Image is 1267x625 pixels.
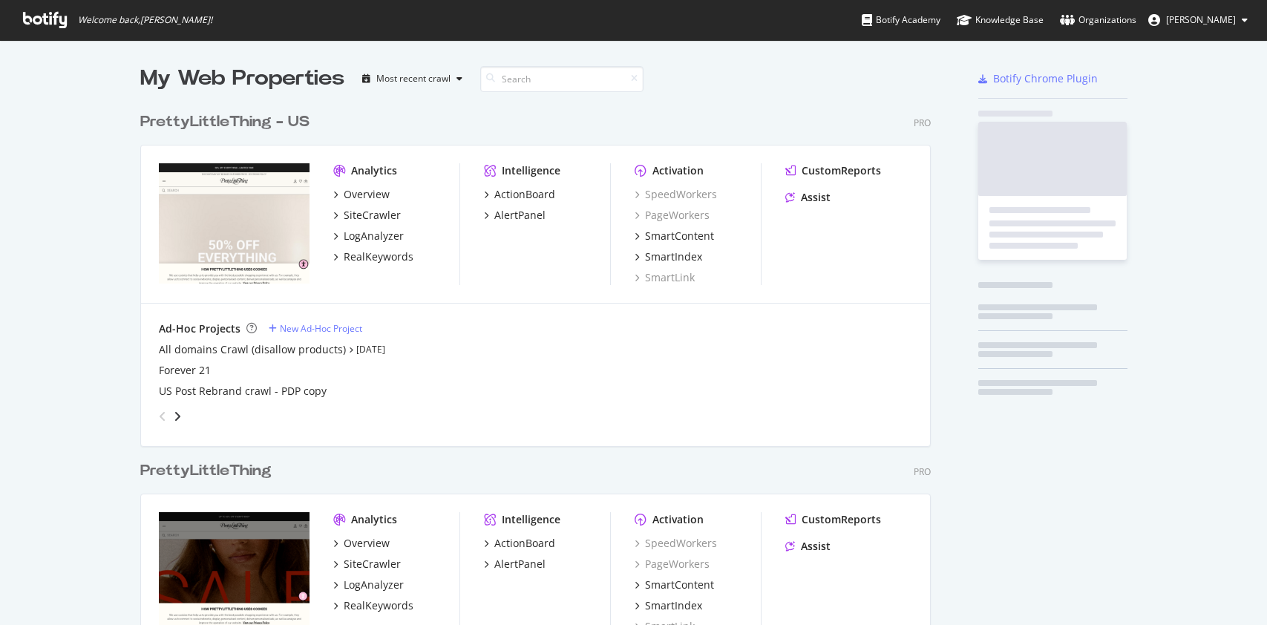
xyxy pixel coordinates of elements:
div: Botify Academy [862,13,940,27]
a: ActionBoard [484,187,555,202]
a: PrettyLittleThing - US [140,111,315,133]
div: SmartIndex [645,598,702,613]
div: LogAnalyzer [344,229,404,243]
a: RealKeywords [333,598,413,613]
div: SmartContent [645,229,714,243]
div: RealKeywords [344,598,413,613]
div: Pro [914,465,931,478]
div: Analytics [351,163,397,178]
a: SiteCrawler [333,557,401,572]
div: AlertPanel [494,557,546,572]
div: CustomReports [802,512,881,527]
a: SiteCrawler [333,208,401,223]
a: SpeedWorkers [635,536,717,551]
a: Assist [785,539,831,554]
div: Organizations [1060,13,1136,27]
a: SmartIndex [635,598,702,613]
a: SmartIndex [635,249,702,264]
div: SiteCrawler [344,208,401,223]
img: prettylittlething.us [159,163,310,284]
div: Pro [914,117,931,129]
div: Most recent crawl [376,74,451,83]
a: SmartContent [635,229,714,243]
div: Overview [344,187,390,202]
input: Search [480,66,644,92]
a: New Ad-Hoc Project [269,322,362,335]
a: RealKeywords [333,249,413,264]
div: RealKeywords [344,249,413,264]
button: Most recent crawl [356,67,468,91]
div: Assist [801,190,831,205]
a: SmartLink [635,270,695,285]
div: ActionBoard [494,536,555,551]
div: LogAnalyzer [344,577,404,592]
div: angle-left [153,405,172,428]
div: Botify Chrome Plugin [993,71,1098,86]
div: Intelligence [502,163,560,178]
div: Analytics [351,512,397,527]
span: Welcome back, [PERSON_NAME] ! [78,14,212,26]
a: PageWorkers [635,557,710,572]
div: AlertPanel [494,208,546,223]
a: Forever 21 [159,363,211,378]
div: New Ad-Hoc Project [280,322,362,335]
a: [DATE] [356,343,385,356]
a: PrettyLittleThing [140,460,278,482]
span: Tess Healey [1166,13,1236,26]
div: Activation [652,163,704,178]
a: CustomReports [785,163,881,178]
a: AlertPanel [484,557,546,572]
a: Overview [333,536,390,551]
div: Activation [652,512,704,527]
a: SmartContent [635,577,714,592]
div: Overview [344,536,390,551]
div: Assist [801,539,831,554]
a: Overview [333,187,390,202]
div: PrettyLittleThing - US [140,111,310,133]
a: Botify Chrome Plugin [978,71,1098,86]
div: Intelligence [502,512,560,527]
a: LogAnalyzer [333,229,404,243]
a: LogAnalyzer [333,577,404,592]
a: CustomReports [785,512,881,527]
div: SmartIndex [645,249,702,264]
div: Knowledge Base [957,13,1044,27]
a: US Post Rebrand crawl - PDP copy [159,384,327,399]
a: AlertPanel [484,208,546,223]
a: All domains Crawl (disallow products) [159,342,346,357]
div: SiteCrawler [344,557,401,572]
div: ActionBoard [494,187,555,202]
div: SmartContent [645,577,714,592]
button: [PERSON_NAME] [1136,8,1260,32]
a: PageWorkers [635,208,710,223]
a: SpeedWorkers [635,187,717,202]
div: Ad-Hoc Projects [159,321,240,336]
a: ActionBoard [484,536,555,551]
div: CustomReports [802,163,881,178]
div: angle-right [172,409,183,424]
div: My Web Properties [140,64,344,94]
div: PrettyLittleThing [140,460,272,482]
a: Assist [785,190,831,205]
